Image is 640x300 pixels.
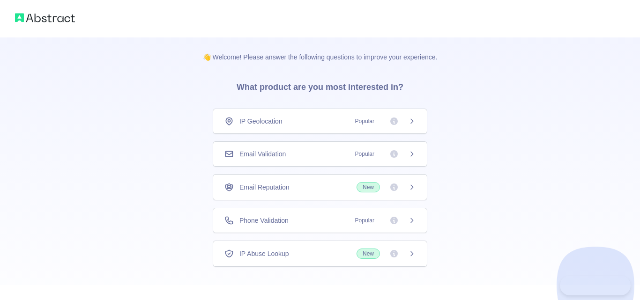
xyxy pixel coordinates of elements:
h3: What product are you most interested in? [222,62,418,109]
span: Popular [350,149,380,159]
span: IP Geolocation [239,117,283,126]
span: Email Validation [239,149,286,159]
span: Phone Validation [239,216,289,225]
span: New [357,249,380,259]
span: Popular [350,117,380,126]
span: Popular [350,216,380,225]
span: Email Reputation [239,183,290,192]
span: New [357,182,380,192]
img: Abstract logo [15,11,75,24]
p: 👋 Welcome! Please answer the following questions to improve your experience. [188,37,453,62]
span: IP Abuse Lookup [239,249,289,258]
iframe: Toggle Customer Support [560,276,631,295]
